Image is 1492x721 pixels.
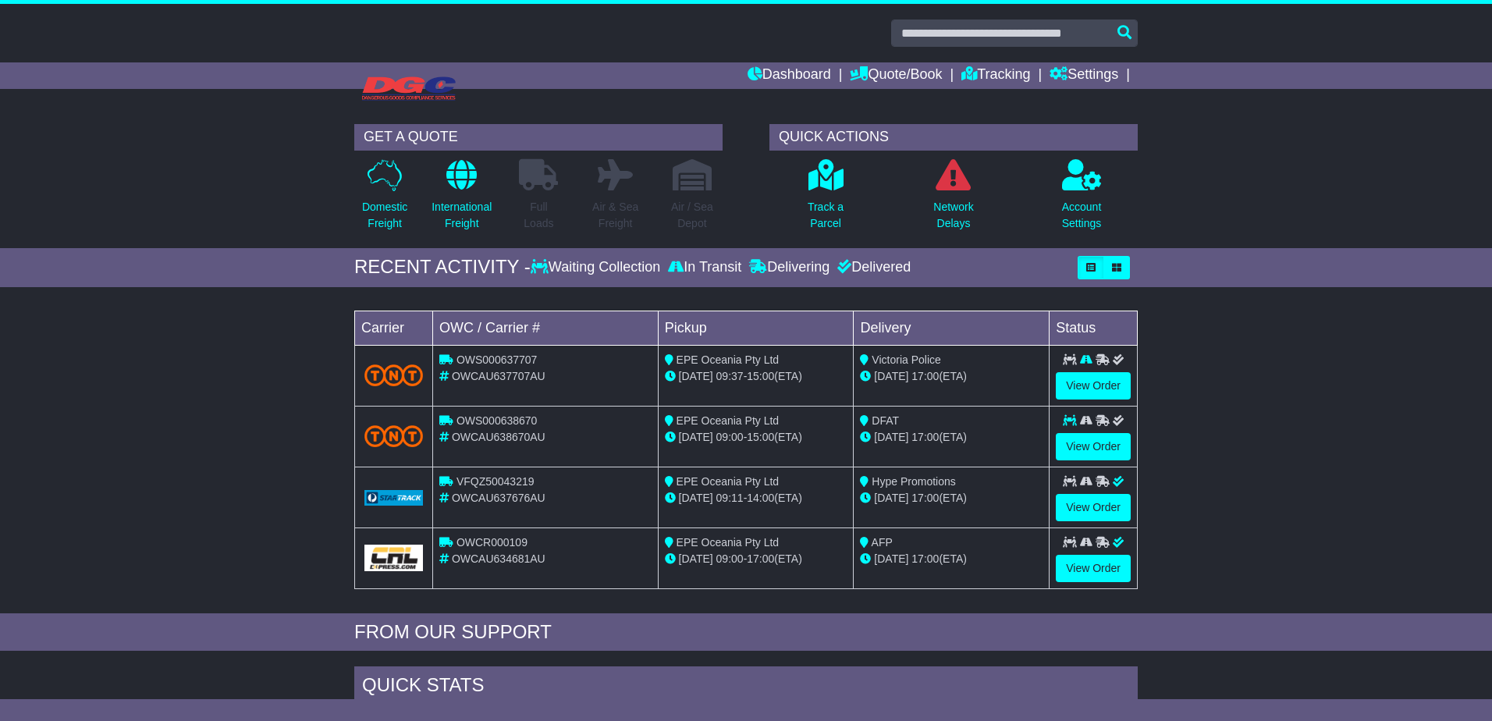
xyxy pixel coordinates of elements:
[354,621,1138,644] div: FROM OUR SUPPORT
[679,370,713,382] span: [DATE]
[860,429,1043,446] div: (ETA)
[677,353,780,366] span: EPE Oceania Pty Ltd
[911,431,939,443] span: 17:00
[872,475,955,488] span: Hype Promotions
[432,199,492,232] p: International Freight
[362,199,407,232] p: Domestic Freight
[748,62,831,89] a: Dashboard
[860,551,1043,567] div: (ETA)
[747,552,774,565] span: 17:00
[716,431,744,443] span: 09:00
[872,536,893,549] span: AFP
[716,370,744,382] span: 09:37
[452,552,545,565] span: OWCAU634681AU
[1056,433,1131,460] a: View Order
[519,199,558,232] p: Full Loads
[1061,158,1103,240] a: AccountSettings
[665,368,847,385] div: - (ETA)
[1056,555,1131,582] a: View Order
[452,370,545,382] span: OWCAU637707AU
[456,414,538,427] span: OWS000638670
[1062,199,1102,232] p: Account Settings
[431,158,492,240] a: InternationalFreight
[747,370,774,382] span: 15:00
[874,370,908,382] span: [DATE]
[911,492,939,504] span: 17:00
[679,431,713,443] span: [DATE]
[364,364,423,385] img: TNT_Domestic.png
[433,311,659,345] td: OWC / Carrier #
[354,666,1138,709] div: Quick Stats
[1050,62,1118,89] a: Settings
[1050,311,1138,345] td: Status
[872,353,940,366] span: Victoria Police
[716,552,744,565] span: 09:00
[911,370,939,382] span: 17:00
[860,368,1043,385] div: (ETA)
[747,431,774,443] span: 15:00
[807,158,844,240] a: Track aParcel
[665,490,847,506] div: - (ETA)
[677,536,780,549] span: EPE Oceania Pty Ltd
[716,492,744,504] span: 09:11
[361,158,408,240] a: DomesticFreight
[677,475,780,488] span: EPE Oceania Pty Ltd
[833,259,911,276] div: Delivered
[1056,494,1131,521] a: View Order
[456,536,528,549] span: OWCR000109
[874,492,908,504] span: [DATE]
[961,62,1030,89] a: Tracking
[679,552,713,565] span: [DATE]
[364,425,423,446] img: TNT_Domestic.png
[874,552,908,565] span: [DATE]
[677,414,780,427] span: EPE Oceania Pty Ltd
[452,492,545,504] span: OWCAU637676AU
[860,490,1043,506] div: (ETA)
[911,552,939,565] span: 17:00
[354,256,531,279] div: RECENT ACTIVITY -
[665,429,847,446] div: - (ETA)
[874,431,908,443] span: [DATE]
[769,124,1138,151] div: QUICK ACTIONS
[658,311,854,345] td: Pickup
[456,353,538,366] span: OWS000637707
[854,311,1050,345] td: Delivery
[531,259,664,276] div: Waiting Collection
[932,158,974,240] a: NetworkDelays
[456,475,535,488] span: VFQZ50043219
[452,431,545,443] span: OWCAU638670AU
[679,492,713,504] span: [DATE]
[671,199,713,232] p: Air / Sea Depot
[933,199,973,232] p: Network Delays
[808,199,844,232] p: Track a Parcel
[664,259,745,276] div: In Transit
[850,62,942,89] a: Quote/Book
[872,414,899,427] span: DFAT
[1056,372,1131,400] a: View Order
[592,199,638,232] p: Air & Sea Freight
[355,311,433,345] td: Carrier
[665,551,847,567] div: - (ETA)
[364,490,423,506] img: GetCarrierServiceLogo
[747,492,774,504] span: 14:00
[364,545,423,571] img: GetCarrierServiceLogo
[745,259,833,276] div: Delivering
[354,124,723,151] div: GET A QUOTE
